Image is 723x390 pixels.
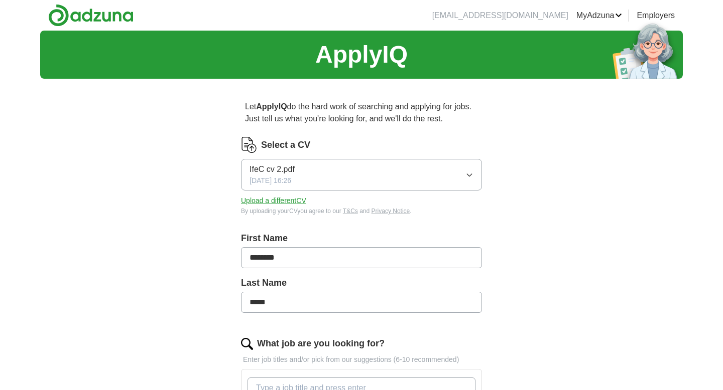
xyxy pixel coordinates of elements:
[576,10,623,22] a: MyAdzuna
[241,338,253,350] img: search.png
[48,4,134,27] img: Adzuna logo
[241,159,482,190] button: IfeC cv 2.pdf[DATE] 16:26
[241,137,257,153] img: CV Icon
[256,102,287,111] strong: ApplyIQ
[241,354,482,365] p: Enter job titles and/or pick from our suggestions (6-10 recommended)
[261,138,310,152] label: Select a CV
[257,337,385,350] label: What job are you looking for?
[637,10,675,22] a: Employers
[372,208,410,215] a: Privacy Notice
[432,10,568,22] li: [EMAIL_ADDRESS][DOMAIN_NAME]
[315,37,408,73] h1: ApplyIQ
[241,97,482,129] p: Let do the hard work of searching and applying for jobs. Just tell us what you're looking for, an...
[241,276,482,290] label: Last Name
[343,208,358,215] a: T&Cs
[241,207,482,216] div: By uploading your CV you agree to our and .
[241,232,482,245] label: First Name
[250,163,295,175] span: IfeC cv 2.pdf
[241,196,306,206] button: Upload a differentCV
[250,175,291,186] span: [DATE] 16:26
